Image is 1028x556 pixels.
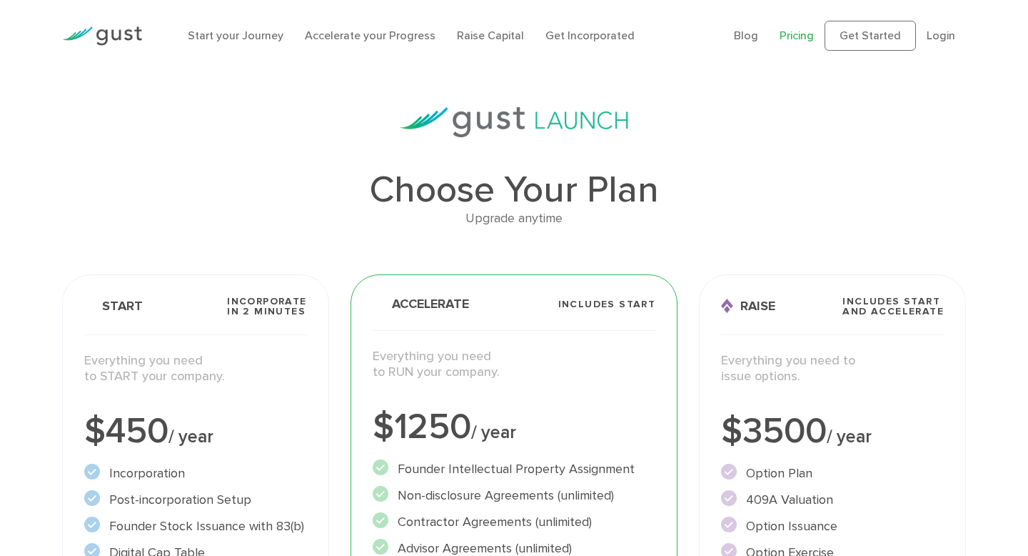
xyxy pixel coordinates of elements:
[558,299,656,309] span: Includes START
[827,426,872,447] span: / year
[721,353,944,385] p: Everything you need to issue options.
[227,297,306,317] span: Incorporate in 2 Minutes
[373,349,656,381] p: Everything you need to RUN your company.
[721,517,944,536] li: Option Issuance
[373,409,656,445] div: $1250
[721,490,944,510] li: 409A Valuation
[84,299,143,314] span: Start
[84,353,307,385] p: Everything you need to START your company.
[373,512,656,532] li: Contractor Agreements (unlimited)
[373,460,656,479] li: Founder Intellectual Property Assignment
[188,29,283,42] a: Start your Journey
[780,29,814,42] a: Pricing
[400,107,628,137] img: gust-launch-logos.svg
[373,298,469,311] span: Accelerate
[825,21,916,51] a: Get Started
[62,172,966,209] h1: Choose Your Plan
[373,486,656,505] li: Non-disclosure Agreements (unlimited)
[305,29,435,42] a: Accelerate your Progress
[84,414,307,450] div: $450
[927,29,955,42] a: Login
[168,426,213,447] span: / year
[721,464,944,483] li: Option Plan
[545,29,635,42] a: Get Incorporated
[842,297,944,317] span: Includes START and ACCELERATE
[62,209,966,229] div: Upgrade anytime
[457,29,524,42] a: Raise Capital
[721,414,944,450] div: $3500
[721,299,775,314] span: Raise
[721,299,733,314] img: Raise Icon
[84,490,307,510] li: Post-incorporation Setup
[734,29,758,42] a: Blog
[84,464,307,483] li: Incorporation
[471,422,516,443] span: / year
[84,517,307,536] li: Founder Stock Issuance with 83(b)
[62,26,142,46] img: Gust Logo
